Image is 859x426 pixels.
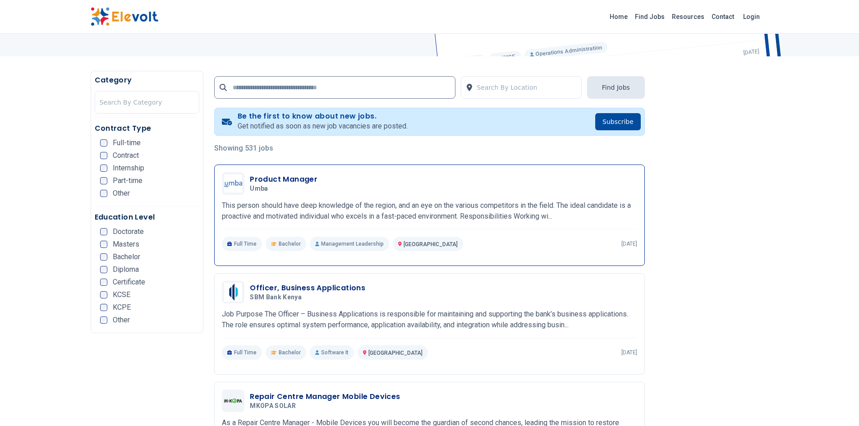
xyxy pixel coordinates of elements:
img: SBM Bank Kenya [224,283,242,302]
span: Part-time [113,177,142,184]
h3: Product Manager [250,174,317,185]
span: Full-time [113,139,141,147]
span: Bachelor [113,253,140,261]
p: Job Purpose The Officer – Business Applications is responsible for maintaining and supporting the... [222,309,637,330]
a: Find Jobs [631,9,668,24]
input: Part-time [100,177,107,184]
span: Bachelor [279,240,301,247]
h5: Category [95,75,200,86]
input: KCSE [100,291,107,298]
span: Certificate [113,279,145,286]
input: KCPE [100,304,107,311]
h3: Officer, Business Applications [250,283,365,293]
button: Find Jobs [587,76,645,99]
img: MKOPA SOLAR [224,399,242,403]
p: This person should have deep knowledge of the region, and an eye on the various competitors in th... [222,200,637,222]
span: MKOPA SOLAR [250,402,296,410]
p: Showing 531 jobs [214,143,645,154]
a: Resources [668,9,708,24]
a: Login [738,8,765,26]
p: Get notified as soon as new job vacancies are posted. [238,121,408,132]
button: Subscribe [595,113,641,130]
h5: Education Level [95,212,200,223]
h4: Be the first to know about new jobs. [238,112,408,121]
input: Other [100,316,107,324]
span: Doctorate [113,228,144,235]
span: Umba [250,185,268,193]
span: Diploma [113,266,139,273]
input: Doctorate [100,228,107,235]
input: Internship [100,165,107,172]
span: [GEOGRAPHIC_DATA] [404,241,458,247]
span: Masters [113,241,139,248]
span: Other [113,316,130,324]
span: KCPE [113,304,131,311]
p: Software It [310,345,354,360]
input: Diploma [100,266,107,273]
span: Other [113,190,130,197]
input: Certificate [100,279,107,286]
a: SBM Bank KenyaOfficer, Business ApplicationsSBM Bank KenyaJob Purpose The Officer – Business Appl... [222,281,637,360]
h3: Repair Centre Manager Mobile Devices [250,391,400,402]
span: KCSE [113,291,130,298]
img: Elevolt [91,7,158,26]
input: Other [100,190,107,197]
p: [DATE] [621,240,637,247]
span: [GEOGRAPHIC_DATA] [368,350,423,356]
a: Contact [708,9,738,24]
p: Full Time [222,345,262,360]
iframe: Advertisement [656,107,769,377]
h5: Contract Type [95,123,200,134]
p: Full Time [222,237,262,251]
a: Home [606,9,631,24]
iframe: Chat Widget [814,383,859,426]
a: UmbaProduct ManagerUmbaThis person should have deep knowledge of the region, and an eye on the va... [222,172,637,251]
input: Bachelor [100,253,107,261]
p: [DATE] [621,349,637,356]
img: Umba [224,174,242,192]
input: Masters [100,241,107,248]
input: Full-time [100,139,107,147]
input: Contract [100,152,107,159]
span: Contract [113,152,139,159]
p: Management Leadership [310,237,389,251]
span: Bachelor [279,349,301,356]
span: SBM Bank Kenya [250,293,302,302]
span: Internship [113,165,144,172]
